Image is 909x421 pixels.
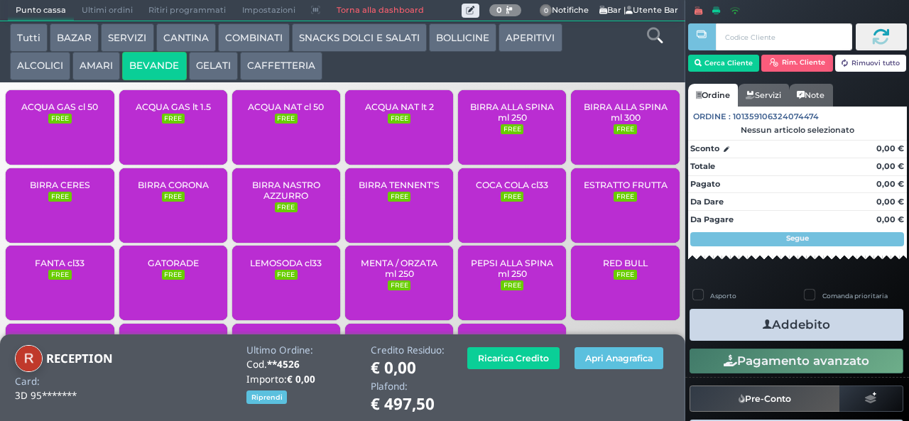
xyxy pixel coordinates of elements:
strong: 0,00 € [876,179,904,189]
b: RECEPTION [46,350,113,366]
strong: Da Dare [690,197,724,207]
button: Pagamento avanzato [690,349,903,373]
span: FANTA cl33 [35,258,85,268]
button: Apri Anagrafica [575,347,663,369]
span: PEPSI ALLA SPINA ml 250 [470,258,555,279]
a: Torna alla dashboard [328,1,431,21]
button: GELATI [189,52,238,80]
span: Ultimi ordini [74,1,141,21]
small: FREE [48,192,71,202]
img: RECEPTION [15,345,43,373]
h4: Card: [15,376,40,387]
label: Comanda prioritaria [822,291,888,300]
h4: Importo: [246,374,356,385]
strong: 0,00 € [876,214,904,224]
small: FREE [388,280,410,290]
button: BOLLICINE [429,23,496,52]
span: BIRRA TENNENT'S [359,180,440,190]
button: AMARI [72,52,120,80]
span: COCA COLA cl33 [476,180,548,190]
strong: Da Pagare [690,214,734,224]
small: FREE [501,280,523,290]
span: ACQUA NAT cl 50 [248,102,324,112]
span: 0 [540,4,553,17]
span: BIRRA CERES [30,180,90,190]
button: Ricarica Credito [467,347,560,369]
span: BIRRA CORONA [138,180,209,190]
h1: € 0,00 [371,359,445,377]
span: RED BULL [603,258,648,268]
button: Rim. Cliente [761,55,833,72]
h4: Plafond: [371,381,445,392]
button: BEVANDE [122,52,186,80]
span: ACQUA GAS cl 50 [21,102,98,112]
span: BIRRA ALLA SPINA ml 300 [583,102,668,123]
h4: Ultimo Ordine: [246,345,356,356]
span: Impostazioni [234,1,303,21]
span: GATORADE [148,258,199,268]
span: BIRRA ALLA SPINA ml 250 [470,102,555,123]
strong: Sconto [690,143,719,155]
strong: 0,00 € [876,161,904,171]
input: Codice Cliente [716,23,851,50]
button: Addebito [690,309,903,341]
button: Cerca Cliente [688,55,760,72]
small: FREE [501,124,523,134]
span: BIRRA NASTRO AZZURRO [244,180,329,201]
b: € 0,00 [287,373,315,386]
button: CANTINA [156,23,216,52]
span: Ordine : [693,111,731,123]
span: 101359106324074474 [733,111,819,123]
div: Nessun articolo selezionato [688,125,907,135]
button: Rimuovi tutto [835,55,907,72]
small: FREE [388,192,410,202]
span: Punto cassa [8,1,74,21]
small: FREE [614,270,636,280]
span: LEMOSODA cl33 [250,258,322,268]
span: ACQUA GAS lt 1.5 [136,102,211,112]
small: FREE [162,270,185,280]
h4: Credito Residuo: [371,345,445,356]
small: FREE [275,270,298,280]
small: FREE [501,192,523,202]
small: FREE [614,124,636,134]
h4: Cod. [246,359,356,370]
b: 0 [496,5,502,15]
button: Riprendi [246,390,287,404]
h1: € 497,50 [371,395,445,413]
strong: Totale [690,161,715,171]
span: ACQUA NAT lt 2 [365,102,434,112]
a: Note [789,84,832,106]
small: FREE [388,114,410,124]
button: ALCOLICI [10,52,70,80]
button: Pre-Conto [690,386,840,411]
strong: 0,00 € [876,197,904,207]
label: Asporto [710,291,736,300]
a: Ordine [688,84,738,106]
strong: Pagato [690,179,720,189]
button: COMBINATI [218,23,290,52]
button: SERVIZI [101,23,153,52]
small: FREE [162,192,185,202]
button: APERITIVI [499,23,562,52]
strong: 0,00 € [876,143,904,153]
small: FREE [614,192,636,202]
small: FREE [48,270,71,280]
strong: Segue [786,234,809,243]
button: CAFFETTERIA [240,52,322,80]
button: SNACKS DOLCI E SALATI [292,23,427,52]
small: FREE [275,114,298,124]
span: ESTRATTO FRUTTA [584,180,668,190]
button: Tutti [10,23,48,52]
a: Servizi [738,84,789,106]
button: BAZAR [50,23,99,52]
span: Ritiri programmati [141,1,234,21]
small: FREE [162,114,185,124]
span: MENTA / ORZATA ml 250 [357,258,442,279]
small: FREE [275,202,298,212]
small: FREE [48,114,71,124]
